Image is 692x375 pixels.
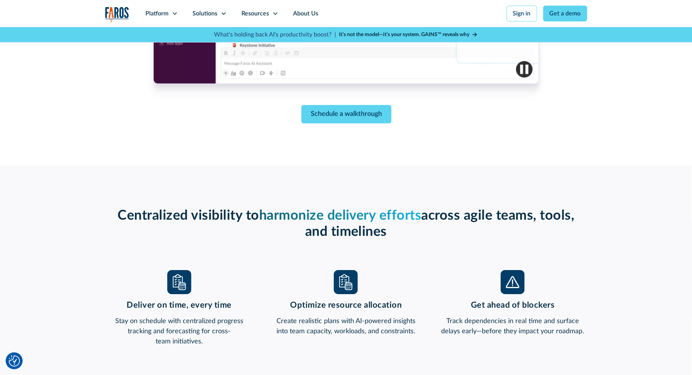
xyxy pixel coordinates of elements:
[193,9,218,18] div: Solutions
[9,355,20,367] img: Revisit consent button
[259,209,422,222] strong: harmonize delivery efforts
[543,6,587,21] a: Get a demo
[214,30,336,39] p: What's holding back AI's productivity boost? |
[516,61,533,77] img: Pause video
[438,300,587,310] h3: Get ahead of blockers
[507,6,537,21] a: Sign in
[167,270,191,294] img: icon of clipboard and calendar
[118,209,259,222] strong: Centralized visibility to
[105,7,129,22] a: home
[105,300,254,310] h3: Deliver on time, every time
[301,105,391,123] a: Schedule a walkthrough
[438,316,587,337] p: Track dependencies in real time and surface delays early—before they impact your roadmap.
[272,300,420,310] h3: Optimize resource alloca
[501,270,525,294] img: alert icon
[339,31,478,39] a: It’s not the model—it’s your system. GAINS™ reveals why
[242,9,269,18] div: Resources
[146,9,169,18] div: Platform
[272,316,420,337] p: Create realistic plans with AI-powered insights into team capacity, workloads, and constraints.
[105,316,254,347] p: Stay on schedule with centralized progress tracking and forecasting for cross-team initiatives.
[334,270,358,294] img: icon of clipboard and calendar
[339,32,470,37] strong: It’s not the model—it’s your system. GAINS™ reveals why
[9,355,20,367] button: Cookie Settings
[305,209,574,238] strong: across agile teams, tools, and timelines
[386,301,402,309] strong: tion
[105,7,129,22] img: Logo of the analytics and reporting company Faros.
